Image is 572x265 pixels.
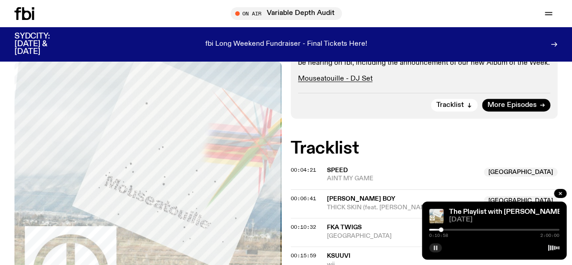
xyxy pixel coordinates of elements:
[291,195,316,202] span: 00:06:41
[327,253,350,259] span: ksuuvi
[291,223,316,231] span: 00:10:32
[484,168,558,177] span: [GEOGRAPHIC_DATA]
[327,167,348,173] span: SPEED
[487,102,537,109] span: More Episodes
[431,99,477,111] button: Tracklist
[291,252,316,259] span: 00:15:59
[540,233,559,238] span: 2:00:00
[14,33,72,56] h3: SYDCITY: [DATE] & [DATE]
[327,196,395,202] span: [PERSON_NAME] Boy
[482,99,550,111] a: More Episodes
[298,75,373,82] a: Mouseatouille - DJ Set
[291,140,558,157] h2: Tracklist
[327,203,479,212] span: THICK SKIN (feat. [PERSON_NAME], [PERSON_NAME], [PERSON_NAME]'[PERSON_NAME] & [PERSON_NAME])
[327,174,479,183] span: AINT MY GAME
[327,232,558,241] span: [GEOGRAPHIC_DATA]
[436,102,464,109] span: Tracklist
[484,196,558,205] span: [GEOGRAPHIC_DATA]
[327,224,362,231] span: FKA twigs
[291,196,316,201] button: 00:06:41
[291,166,316,173] span: 00:04:21
[231,7,342,20] button: On AirVariable Depth Audit
[291,253,316,258] button: 00:15:59
[429,233,448,238] span: 0:10:58
[291,168,316,173] button: 00:04:21
[205,40,367,48] p: fbi Long Weekend Fundraiser - Final Tickets Here!
[449,217,559,223] span: [DATE]
[291,225,316,230] button: 00:10:32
